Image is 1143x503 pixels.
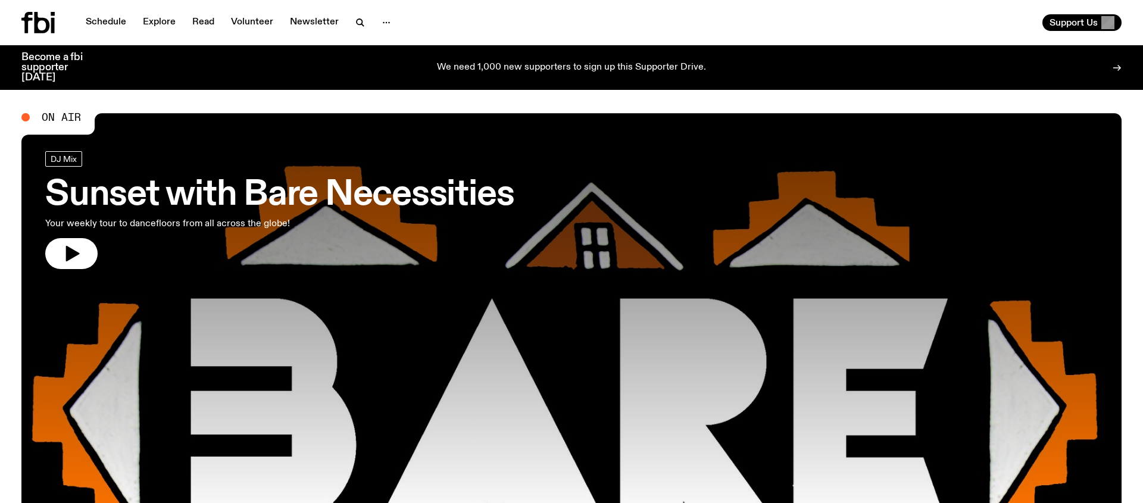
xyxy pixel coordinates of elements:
p: We need 1,000 new supporters to sign up this Supporter Drive. [437,63,706,73]
span: On Air [42,112,81,123]
p: Your weekly tour to dancefloors from all across the globe! [45,217,350,231]
h3: Sunset with Bare Necessities [45,179,514,212]
a: Volunteer [224,14,280,31]
a: Newsletter [283,14,346,31]
span: DJ Mix [51,154,77,163]
a: Explore [136,14,183,31]
a: Schedule [79,14,133,31]
h3: Become a fbi supporter [DATE] [21,52,98,83]
button: Support Us [1042,14,1122,31]
a: Read [185,14,221,31]
a: DJ Mix [45,151,82,167]
a: Sunset with Bare NecessitiesYour weekly tour to dancefloors from all across the globe! [45,151,514,269]
span: Support Us [1050,17,1098,28]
